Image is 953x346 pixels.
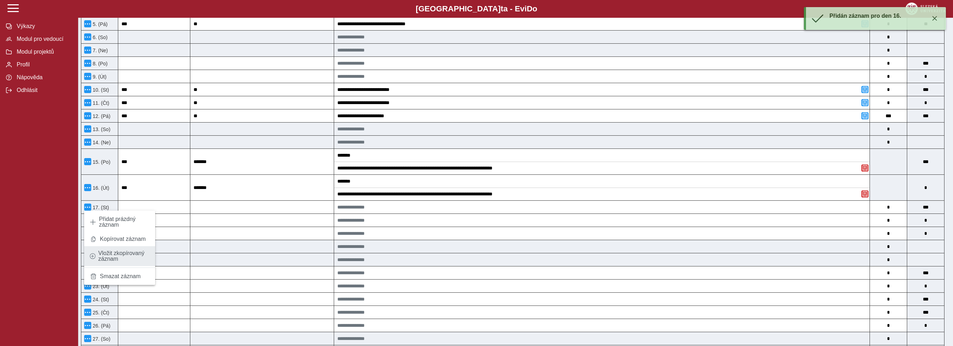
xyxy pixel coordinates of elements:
[861,190,868,198] button: Odstranit poznámku
[84,158,91,165] button: Menu
[84,99,91,106] button: Menu
[91,185,109,191] span: 16. (Út)
[91,205,109,210] span: 17. (St)
[15,74,72,81] span: Nápověda
[84,335,91,342] button: Menu
[527,4,532,13] span: D
[15,61,72,68] span: Profil
[533,4,538,13] span: o
[84,33,91,40] button: Menu
[84,309,91,316] button: Menu
[100,236,146,242] span: Kopírovat záznam
[100,274,141,279] span: Smazat záznam
[91,87,109,93] span: 10. (St)
[15,36,72,42] span: Modul pro vedoucí
[91,48,108,53] span: 7. (Ne)
[91,297,109,302] span: 24. (St)
[84,125,91,133] button: Menu
[501,4,503,13] span: t
[861,86,868,93] button: Přidat poznámku
[99,216,149,228] span: Přidat prázdný záznam
[84,47,91,54] button: Menu
[91,323,110,329] span: 26. (Pá)
[84,139,91,146] button: Menu
[861,99,868,106] button: Přidat poznámku
[98,250,149,262] span: Vložit zkopírovaný záznam
[91,283,109,289] span: 23. (Út)
[84,73,91,80] button: Menu
[84,296,91,303] button: Menu
[91,159,110,165] span: 15. (Po)
[861,164,868,172] button: Odstranit poznámku
[91,310,109,315] span: 25. (Čt)
[829,13,901,19] span: Přidán záznam pro den 16.
[84,282,91,290] button: Menu
[905,2,946,15] img: logo_web_su.png
[84,204,91,211] button: Menu
[91,336,110,342] span: 27. (So)
[84,20,91,27] button: Menu
[861,112,868,119] button: Přidat poznámku
[15,23,72,29] span: Výkazy
[21,4,932,13] b: [GEOGRAPHIC_DATA] a - Evi
[91,113,110,119] span: 12. (Pá)
[91,140,111,145] span: 14. (Ne)
[91,61,108,66] span: 8. (Po)
[91,126,110,132] span: 13. (So)
[84,322,91,329] button: Menu
[15,87,72,93] span: Odhlásit
[84,60,91,67] button: Menu
[84,86,91,93] button: Menu
[84,112,91,119] button: Menu
[15,49,72,55] span: Modul projektů
[84,184,91,191] button: Menu
[91,21,108,27] span: 5. (Pá)
[91,74,107,80] span: 9. (Út)
[91,100,109,106] span: 11. (Čt)
[91,34,108,40] span: 6. (So)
